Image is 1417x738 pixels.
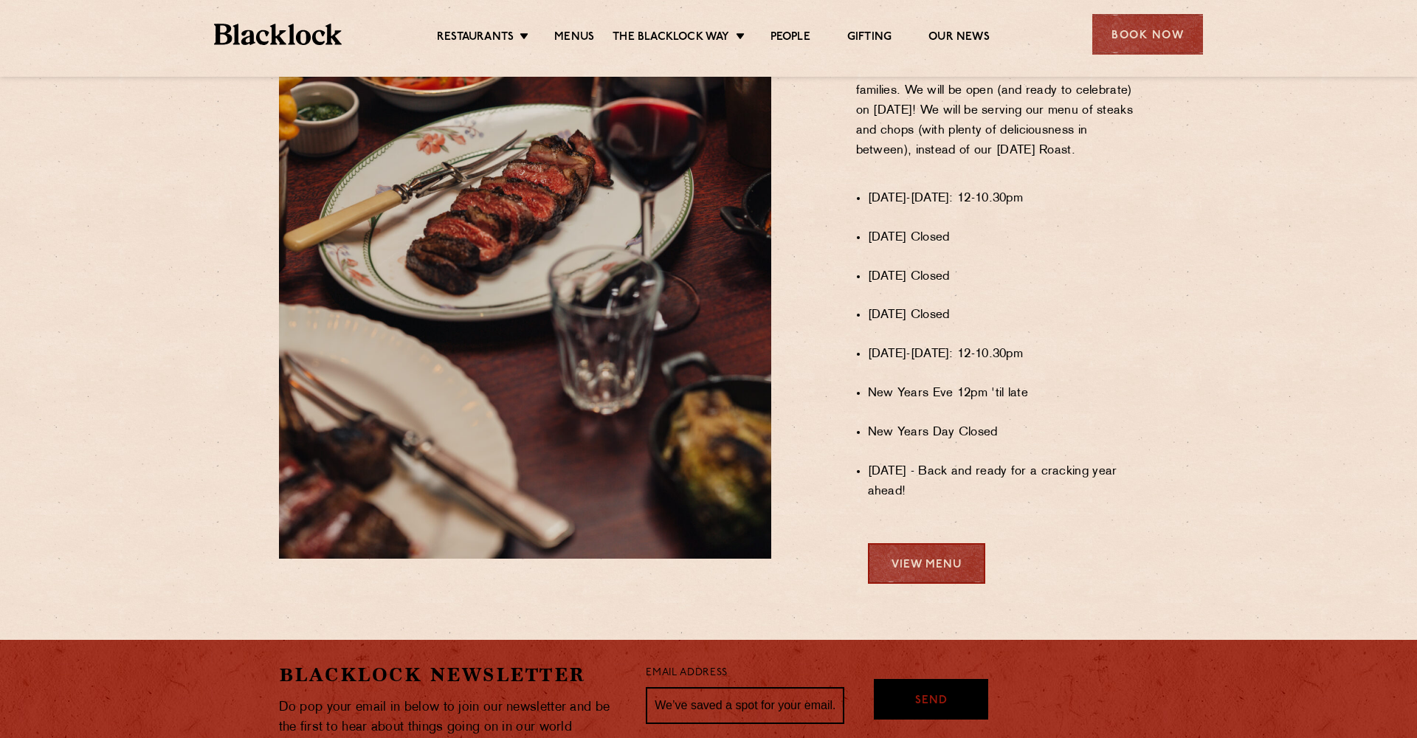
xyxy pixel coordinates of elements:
p: Do pop your email in below to join our newsletter and be the first to hear about things going on ... [279,697,624,737]
img: BL_Textured_Logo-footer-cropped.svg [214,24,342,45]
h2: Blacklock Newsletter [279,662,624,688]
a: View Menu [868,543,985,584]
input: We’ve saved a spot for your email... [646,687,844,724]
a: Gifting [847,30,892,46]
li: [DATE] Closed [868,306,1139,325]
li: [DATE]-[DATE]: 12-10.30pm [868,189,1139,209]
li: [DATE]-[DATE]: 12-10.30pm [868,345,1139,365]
li: [DATE] - Back and ready for a cracking year ahead! [868,462,1139,502]
a: People [770,30,810,46]
a: Menus [554,30,594,46]
a: Our News [928,30,990,46]
label: Email Address [646,665,727,682]
li: [DATE] Closed [868,228,1139,248]
a: Restaurants [437,30,514,46]
p: We’ll be taking a little break over the festive period with the restaurants closed on [DATE], [DA... [856,21,1139,181]
li: New Years Day Closed [868,423,1139,443]
li: New Years Eve 12pm 'til late [868,384,1139,404]
a: The Blacklock Way [613,30,729,46]
span: Send [915,693,948,710]
div: Book Now [1092,14,1203,55]
li: [DATE] Closed [868,267,1139,287]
